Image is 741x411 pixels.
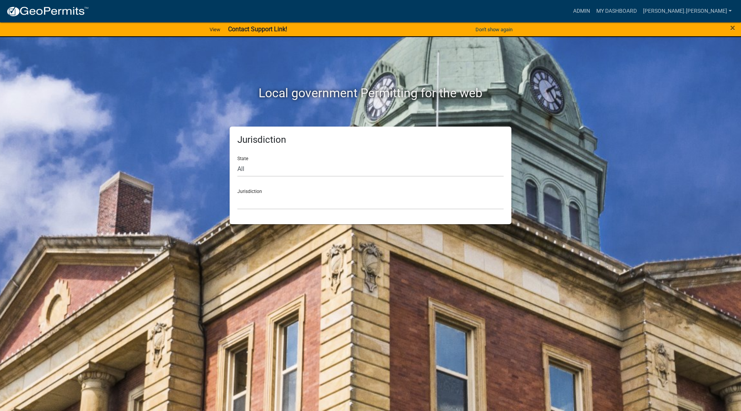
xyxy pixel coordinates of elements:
[156,86,585,100] h2: Local government Permitting for the web
[570,4,593,19] a: Admin
[472,23,516,36] button: Don't show again
[228,25,287,33] strong: Contact Support Link!
[237,134,504,145] h5: Jurisdiction
[730,23,735,32] button: Close
[730,22,735,33] span: ×
[593,4,640,19] a: My Dashboard
[206,23,223,36] a: View
[640,4,735,19] a: [PERSON_NAME].[PERSON_NAME]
